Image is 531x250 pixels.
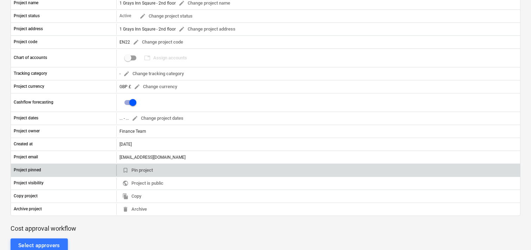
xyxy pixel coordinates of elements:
span: public [122,180,129,186]
button: Change project code [130,37,186,48]
p: Copy project [14,193,38,199]
span: bookmark_border [122,167,129,173]
p: Project dates [14,115,38,121]
span: Change tracking category [123,70,184,78]
p: Project owner [14,128,40,134]
div: 1 Grays Inn Sqaure - 2nd floor [119,24,238,35]
span: delete [122,206,129,212]
span: Change currency [134,83,177,91]
span: edit [134,84,140,90]
iframe: Chat Widget [496,216,531,250]
p: Created at [14,141,33,147]
span: edit [179,26,185,32]
div: - [119,68,187,79]
span: Project is public [122,179,163,187]
div: [DATE] [116,139,520,150]
button: Change project dates [129,113,186,124]
span: Change project code [133,38,183,46]
p: Tracking category [14,71,47,77]
p: Project email [14,154,38,160]
button: Pin project [119,165,156,176]
span: file_copy [122,193,129,199]
button: Change currency [131,81,180,92]
button: Project is public [119,178,166,189]
span: edit [140,13,146,19]
span: Change project status [140,12,193,20]
button: Change tracking category [121,68,187,79]
span: Change project address [179,25,235,33]
span: Archive [122,205,147,213]
span: edit [123,71,130,77]
div: [EMAIL_ADDRESS][DOMAIN_NAME] [116,152,520,163]
p: Project pinned [14,167,41,173]
span: Pin project [122,166,153,175]
span: edit [132,115,138,121]
p: Archive project [14,206,42,212]
p: Cost approval workflow [11,224,520,233]
button: Change project status [137,11,195,22]
span: edit [133,39,139,45]
p: Project status [14,13,40,19]
div: ... - ... [119,116,129,121]
div: Select approvers [18,241,60,250]
p: Project visibility [14,180,44,186]
div: EN22 [119,37,186,48]
button: Change project address [176,24,238,35]
span: Copy [122,192,141,200]
span: Change project dates [132,114,183,123]
p: Chart of accounts [14,55,47,61]
div: Finance Team [116,126,520,137]
p: Active [119,13,131,19]
button: Copy [119,191,144,202]
p: Project currency [14,84,44,90]
p: Project address [14,26,43,32]
p: Cashflow forecasting [14,99,53,105]
span: GBP £ [119,84,131,89]
button: Archive [119,204,150,215]
p: Project code [14,39,37,45]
